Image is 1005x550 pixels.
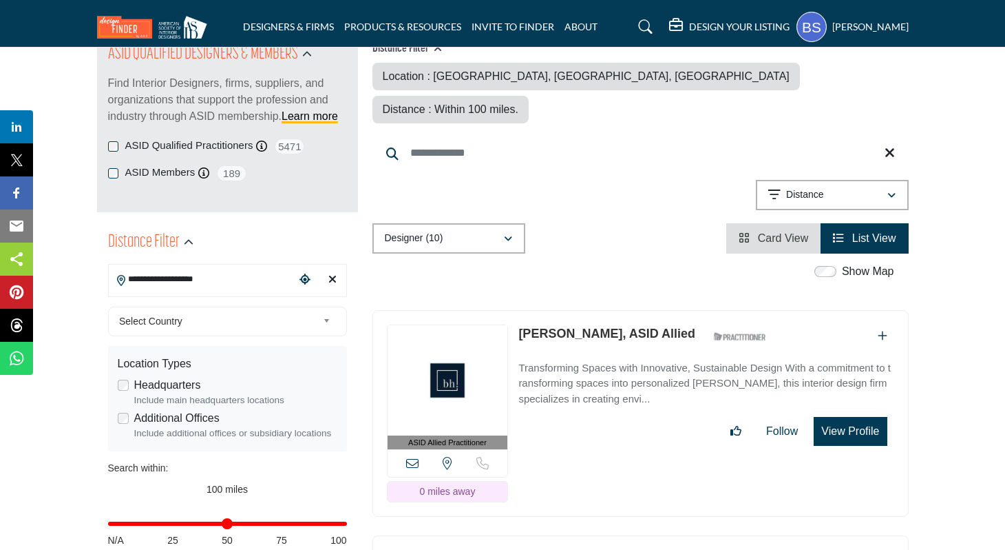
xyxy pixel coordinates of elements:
p: Alison Cox, ASID Allied [518,325,695,343]
img: Alison Cox, ASID Allied [388,325,508,436]
label: ASID Qualified Practitioners [125,138,253,154]
div: Clear search location [322,265,343,295]
h4: Distance Filter [372,42,909,56]
a: View List [833,232,896,244]
span: Distance : Within 100 miles. [383,103,518,115]
a: ABOUT [564,21,597,32]
a: DESIGNERS & FIRMS [243,21,334,32]
button: Show hide supplier dropdown [796,12,827,42]
button: View Profile [814,417,887,446]
span: 100 [330,533,346,548]
label: Additional Offices [134,410,220,427]
span: 50 [222,533,233,548]
img: ASID Qualified Practitioners Badge Icon [708,328,770,345]
p: Find Interior Designers, firms, suppliers, and organizations that support the profession and indu... [108,75,347,125]
a: INVITE TO FINDER [472,21,554,32]
span: ASID Allied Practitioner [408,437,487,449]
p: Designer (10) [385,232,443,245]
a: Search [625,16,662,38]
span: N/A [108,533,124,548]
input: Search Keyword [372,136,909,170]
label: ASID Members [125,165,195,181]
div: Choose your current location [295,265,315,295]
a: PRODUCTS & RESOURCES [344,21,461,32]
span: Location : [GEOGRAPHIC_DATA], [GEOGRAPHIC_DATA], [GEOGRAPHIC_DATA] [383,70,790,82]
h2: ASID QUALIFIED DESIGNERS & MEMBERS [108,42,298,67]
a: Transforming Spaces with Innovative, Sustainable Design With a commitment to transforming spaces ... [518,352,893,407]
button: Designer (10) [372,223,525,254]
button: Follow [757,418,807,445]
li: Card View [726,223,821,254]
a: [PERSON_NAME], ASID Allied [518,327,695,340]
span: Select Country [119,313,317,329]
div: Location Types [118,356,337,372]
div: Search within: [108,461,347,476]
span: 25 [167,533,178,548]
span: 100 miles [207,484,248,495]
span: 189 [216,165,247,182]
div: DESIGN YOUR LISTING [669,19,790,35]
span: 5471 [274,138,305,155]
button: Like listing [721,418,750,445]
input: ASID Qualified Practitioners checkbox [108,141,118,152]
h5: [PERSON_NAME] [832,20,909,34]
a: ASID Allied Practitioner [388,325,508,450]
span: Card View [758,232,809,244]
li: List View [821,223,908,254]
p: Transforming Spaces with Innovative, Sustainable Design With a commitment to transforming spaces ... [518,360,893,407]
span: 0 miles away [419,486,475,497]
h2: Distance Filter [108,230,180,255]
span: 75 [276,533,287,548]
div: Include additional offices or subsidiary locations [134,427,337,440]
label: Headquarters [134,377,201,394]
a: View Card [739,232,808,244]
a: Learn more [282,110,338,122]
img: Site Logo [97,16,214,39]
a: Add To List [878,330,887,342]
p: Distance [786,188,823,202]
input: Search Location [109,266,295,293]
h5: DESIGN YOUR LISTING [689,21,790,33]
span: List View [852,232,896,244]
input: ASID Members checkbox [108,168,118,179]
div: Include main headquarters locations [134,394,337,407]
button: Distance [756,180,909,210]
label: Show Map [842,263,894,280]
